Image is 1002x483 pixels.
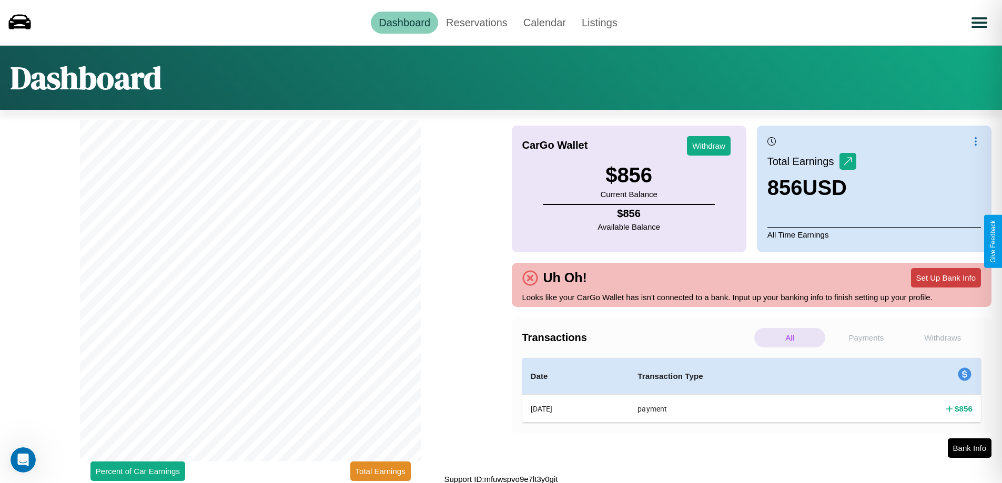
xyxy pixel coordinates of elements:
[767,176,856,200] h3: 856 USD
[831,328,902,347] p: Payments
[600,187,657,201] p: Current Balance
[574,12,625,34] a: Listings
[538,270,592,285] h4: Uh Oh!
[522,358,981,423] table: simple table
[907,328,978,347] p: Withdraws
[598,208,660,220] h4: $ 856
[600,163,657,187] h3: $ 856
[767,152,839,171] p: Total Earnings
[531,370,621,383] h4: Date
[955,403,973,414] h4: $ 856
[687,136,731,156] button: Withdraw
[522,332,752,344] h4: Transactions
[522,395,630,423] th: [DATE]
[989,220,997,263] div: Give Feedback
[637,370,848,383] h4: Transaction Type
[767,227,981,242] p: All Time Earnings
[522,290,981,304] p: Looks like your CarGo Wallet has isn't connected to a bank. Input up your banking info to finish ...
[11,447,36,472] iframe: Intercom live chat
[515,12,574,34] a: Calendar
[371,12,438,34] a: Dashboard
[90,461,185,481] button: Percent of Car Earnings
[522,139,588,151] h4: CarGo Wallet
[754,328,825,347] p: All
[350,461,411,481] button: Total Earnings
[11,56,161,99] h1: Dashboard
[965,8,994,37] button: Open menu
[629,395,856,423] th: payment
[598,220,660,234] p: Available Balance
[911,268,981,287] button: Set Up Bank Info
[438,12,515,34] a: Reservations
[948,438,991,458] button: Bank Info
